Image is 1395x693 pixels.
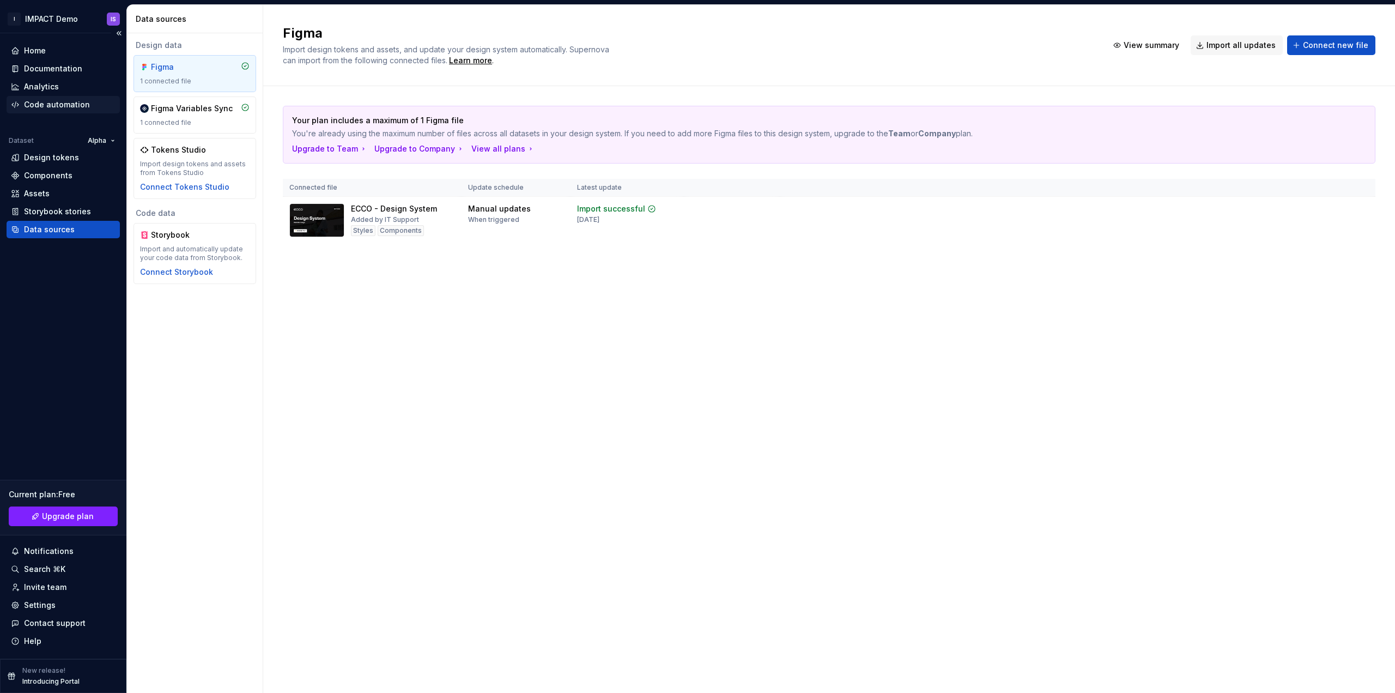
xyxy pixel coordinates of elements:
div: Assets [24,188,50,199]
a: Figma1 connected file [134,55,256,92]
button: Contact support [7,614,120,632]
button: Collapse sidebar [111,26,126,41]
div: Current plan : Free [9,489,118,500]
a: Tokens StudioImport design tokens and assets from Tokens StudioConnect Tokens Studio [134,138,256,199]
button: Search ⌘K [7,561,120,578]
a: Invite team [7,578,120,596]
a: Documentation [7,60,120,77]
a: Upgrade plan [9,507,118,526]
div: ECCO - Design System [351,203,437,214]
a: Settings [7,596,120,614]
div: Import successful [577,203,645,214]
b: Company [918,129,956,138]
div: Home [24,45,46,56]
a: Figma Variables Sync1 connected file [134,97,256,134]
div: IMPACT Demo [25,14,78,25]
div: Analytics [24,81,59,92]
div: Import design tokens and assets from Tokens Studio [140,160,250,177]
div: 1 connected file [140,77,250,86]
button: Alpha [83,133,120,148]
a: Home [7,42,120,59]
button: View all plans [471,143,535,154]
div: [DATE] [577,215,599,224]
a: StorybookImport and automatically update your code data from Storybook.Connect Storybook [134,223,256,284]
div: Figma Variables Sync [151,103,233,114]
button: IIMPACT DemoIS [2,7,124,31]
button: Notifications [7,543,120,560]
span: Import design tokens and assets, and update your design system automatically. Supernova can impor... [283,45,611,65]
div: Data sources [136,14,258,25]
a: Components [7,167,120,184]
p: Your plan includes a maximum of 1 Figma file [292,115,1290,126]
div: Manual updates [468,203,531,214]
div: 1 connected file [140,118,250,127]
div: IS [111,15,116,23]
button: Connect new file [1287,35,1375,55]
div: Settings [24,600,56,611]
th: Latest update [571,179,684,197]
div: Components [24,170,72,181]
div: Tokens Studio [151,144,206,155]
button: Upgrade to Company [374,143,465,154]
div: Storybook [151,230,203,240]
span: Connect new file [1303,40,1368,51]
a: Analytics [7,78,120,95]
p: New release! [22,666,65,675]
div: Help [24,636,41,647]
th: Update schedule [462,179,571,197]
button: Connect Tokens Studio [140,182,229,192]
a: Storybook stories [7,203,120,220]
div: Contact support [24,618,86,629]
div: Figma [151,62,203,73]
button: Connect Storybook [140,267,213,278]
div: When triggered [468,215,519,224]
div: Documentation [24,63,82,74]
button: View summary [1108,35,1186,55]
div: Invite team [24,582,66,593]
p: You're already using the maximum number of files across all datasets in your design system. If yo... [292,128,1290,139]
a: Code automation [7,96,120,113]
a: Assets [7,185,120,202]
h2: Figma [283,25,1095,42]
div: Code automation [24,99,90,110]
button: Import all updates [1191,35,1283,55]
button: Help [7,632,120,650]
div: Design data [134,40,256,51]
div: Dataset [9,136,34,145]
div: Notifications [24,546,74,557]
a: Data sources [7,221,120,238]
span: View summary [1124,40,1179,51]
p: Introducing Portal [22,677,80,686]
span: Upgrade plan [42,511,94,522]
th: Connected file [283,179,462,197]
div: Search ⌘K [24,564,65,575]
span: Alpha [88,136,106,145]
div: Import and automatically update your code data from Storybook. [140,245,250,262]
div: Added by IT Support [351,215,419,224]
div: I [8,13,21,26]
span: Import all updates [1206,40,1276,51]
div: Styles [351,225,375,236]
a: Learn more [449,55,492,66]
a: Design tokens [7,149,120,166]
div: Data sources [24,224,75,235]
div: Code data [134,208,256,219]
button: Upgrade to Team [292,143,368,154]
div: Design tokens [24,152,79,163]
span: . [447,57,494,65]
div: Storybook stories [24,206,91,217]
b: Team [888,129,911,138]
div: Components [378,225,424,236]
